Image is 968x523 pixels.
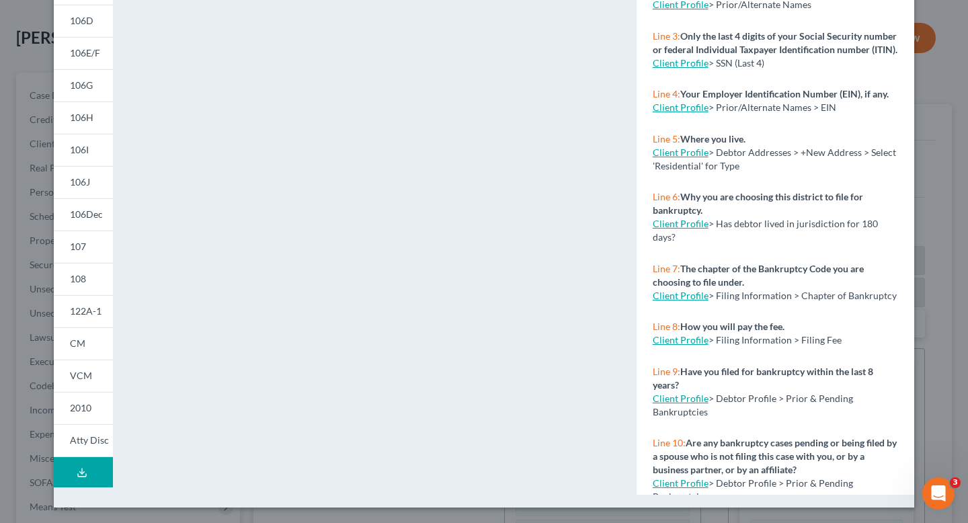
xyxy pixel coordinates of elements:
strong: Have you filed for bankruptcy within the last 8 years? [653,366,873,391]
a: 106E/F [54,37,113,69]
strong: Why you are choosing this district to file for bankruptcy. [653,191,863,216]
span: Atty Disc [70,434,109,446]
a: CM [54,327,113,360]
span: 108 [70,273,86,284]
iframe: Intercom live chat [922,477,955,510]
span: > Debtor Addresses > +New Address > Select 'Residential' for Type [653,147,896,171]
span: > Debtor Profile > Prior & Pending Bankruptcies [653,393,853,417]
span: 107 [70,241,86,252]
span: Line 8: [653,321,680,332]
a: Client Profile [653,147,709,158]
span: 122A-1 [70,305,102,317]
a: Client Profile [653,477,709,489]
a: 106J [54,166,113,198]
a: 106H [54,102,113,134]
span: Line 6: [653,191,680,202]
span: Line 7: [653,263,680,274]
a: 122A-1 [54,295,113,327]
a: Client Profile [653,57,709,69]
span: > Has debtor lived in jurisdiction for 180 days? [653,218,878,243]
span: > Filing Information > Chapter of Bankruptcy [709,290,897,301]
span: 106I [70,144,89,155]
span: CM [70,337,85,349]
a: 2010 [54,392,113,424]
a: Client Profile [653,393,709,404]
strong: How you will pay the fee. [680,321,784,332]
span: Line 10: [653,437,686,448]
a: 106Dec [54,198,113,231]
span: 106E/F [70,47,100,58]
span: 106G [70,79,93,91]
span: Line 3: [653,30,680,42]
span: > Debtor Profile > Prior & Pending Bankruptcies [653,477,853,502]
span: Line 4: [653,88,680,99]
span: 3 [950,477,961,488]
a: 106I [54,134,113,166]
span: 106H [70,112,93,123]
a: Client Profile [653,290,709,301]
a: Atty Disc [54,424,113,457]
span: > Filing Information > Filing Fee [709,334,842,346]
strong: Only the last 4 digits of your Social Security number or federal Individual Taxpayer Identificati... [653,30,897,55]
span: 106J [70,176,90,188]
a: 106G [54,69,113,102]
span: Line 9: [653,366,680,377]
span: > Prior/Alternate Names > EIN [709,102,836,113]
a: 106D [54,5,113,37]
a: 108 [54,263,113,295]
a: VCM [54,360,113,392]
strong: The chapter of the Bankruptcy Code you are choosing to file under. [653,263,864,288]
a: Client Profile [653,102,709,113]
a: Client Profile [653,334,709,346]
span: VCM [70,370,92,381]
span: 106D [70,15,93,26]
span: 2010 [70,402,91,413]
a: 107 [54,231,113,263]
span: Line 5: [653,133,680,145]
span: > SSN (Last 4) [709,57,764,69]
strong: Where you live. [680,133,745,145]
span: 106Dec [70,208,103,220]
strong: Are any bankruptcy cases pending or being filed by a spouse who is not filing this case with you,... [653,437,897,475]
a: Client Profile [653,218,709,229]
strong: Your Employer Identification Number (EIN), if any. [680,88,889,99]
